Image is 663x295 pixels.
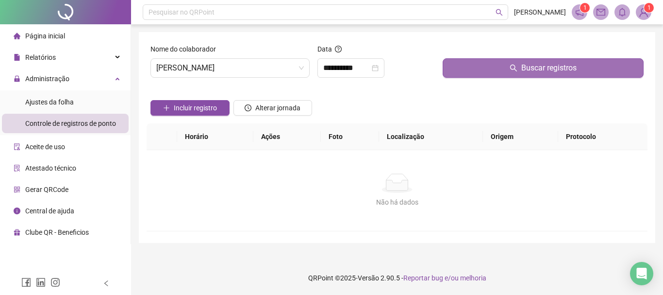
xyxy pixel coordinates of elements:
span: 1 [583,4,587,11]
span: Versão [358,274,379,282]
span: Ajustes da folha [25,98,74,106]
th: Horário [177,123,253,150]
span: lock [14,75,20,82]
span: notification [575,8,584,17]
span: home [14,33,20,39]
span: file [14,54,20,61]
span: search [510,64,517,72]
span: mail [597,8,605,17]
th: Protocolo [558,123,647,150]
span: audit [14,143,20,150]
img: 88798 [636,5,651,19]
span: Aceite de uso [25,143,65,151]
span: Página inicial [25,32,65,40]
span: Alterar jornada [255,103,300,113]
span: Incluir registro [174,103,217,113]
span: gift [14,229,20,236]
th: Origem [483,123,558,150]
span: qrcode [14,186,20,193]
span: search [496,9,503,16]
th: Localização [379,123,483,150]
span: Relatórios [25,53,56,61]
span: question-circle [335,46,342,52]
th: Foto [321,123,379,150]
span: [PERSON_NAME] [514,7,566,17]
span: Clube QR - Beneficios [25,228,89,236]
span: Administração [25,75,69,83]
span: Gerar QRCode [25,186,68,193]
span: clock-circle [245,104,251,111]
span: RIAN OLIVEIRA VALADARES [156,59,304,77]
span: 1 [647,4,651,11]
span: instagram [50,278,60,287]
div: Não há dados [158,197,636,208]
th: Ações [253,123,321,150]
span: solution [14,165,20,172]
label: Nome do colaborador [150,44,222,54]
footer: QRPoint © 2025 - 2.90.5 - [131,261,663,295]
button: Alterar jornada [233,100,313,116]
span: facebook [21,278,31,287]
sup: Atualize o seu contato no menu Meus Dados [644,3,654,13]
sup: 1 [580,3,590,13]
span: Data [317,45,332,53]
span: Reportar bug e/ou melhoria [403,274,486,282]
div: Open Intercom Messenger [630,262,653,285]
span: left [103,280,110,287]
span: Buscar registros [521,62,577,74]
span: linkedin [36,278,46,287]
span: bell [618,8,627,17]
span: plus [163,104,170,111]
span: Controle de registros de ponto [25,120,116,127]
span: Atestado técnico [25,164,76,172]
span: Central de ajuda [25,207,74,215]
a: Alterar jornada [233,105,313,113]
button: Incluir registro [150,100,230,116]
span: info-circle [14,208,20,214]
button: Buscar registros [443,58,644,78]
